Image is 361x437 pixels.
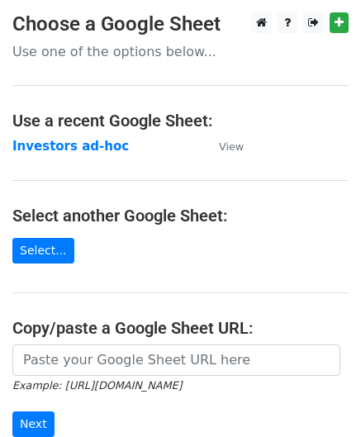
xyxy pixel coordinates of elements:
h4: Copy/paste a Google Sheet URL: [12,318,349,338]
h3: Choose a Google Sheet [12,12,349,36]
h4: Use a recent Google Sheet: [12,111,349,131]
small: Example: [URL][DOMAIN_NAME] [12,379,182,392]
a: Investors ad-hoc [12,139,129,154]
a: Select... [12,238,74,264]
input: Paste your Google Sheet URL here [12,344,340,376]
small: View [219,140,244,153]
input: Next [12,411,55,437]
p: Use one of the options below... [12,43,349,60]
a: View [202,139,244,154]
h4: Select another Google Sheet: [12,206,349,226]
